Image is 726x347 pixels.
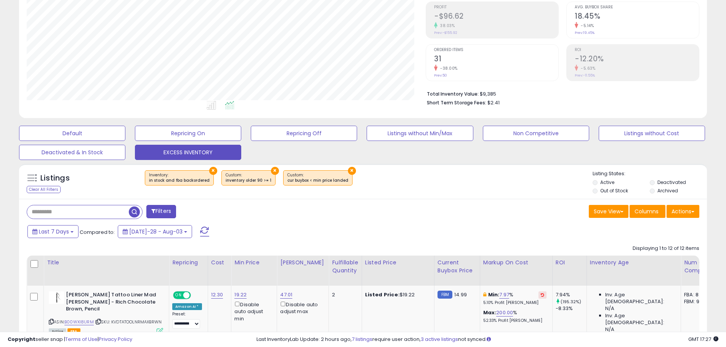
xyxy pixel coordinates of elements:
[40,173,70,184] h5: Listings
[234,259,274,267] div: Min Price
[657,187,678,194] label: Archived
[19,126,125,141] button: Default
[129,228,183,235] span: [DATE]-28 - Aug-03
[635,208,659,215] span: Columns
[146,205,176,218] button: Filters
[600,187,628,194] label: Out of Stock
[434,73,447,78] small: Prev: 50
[657,179,686,185] label: Deactivated
[8,336,35,343] strong: Copyright
[438,66,458,71] small: -38.00%
[684,259,712,275] div: Num of Comp.
[226,172,271,184] span: Custom:
[575,5,699,10] span: Avg. Buybox Share
[251,126,357,141] button: Repricing Off
[483,309,497,316] b: Max:
[211,259,228,267] div: Cost
[483,126,589,141] button: Non Competitive
[365,291,400,298] b: Listed Price:
[575,54,699,65] h2: -12.20%
[633,245,699,252] div: Displaying 1 to 12 of 12 items
[556,305,587,312] div: -8.33%
[684,291,709,298] div: FBA: 8
[575,12,699,22] h2: 18.45%
[605,291,675,305] span: Inv. Age [DEMOGRAPHIC_DATA]:
[427,99,486,106] b: Short Term Storage Fees:
[49,291,64,304] img: 216ZcWN8P5L._SL40_.jpg
[226,178,271,183] div: inventory older 90 >= 1
[172,303,202,310] div: Amazon AI *
[575,30,595,35] small: Prev: 19.45%
[561,299,581,305] small: (195.32%)
[688,336,718,343] span: 2025-08-11 17:27 GMT
[427,91,479,97] b: Total Inventory Value:
[496,309,513,317] a: 200.00
[19,145,125,160] button: Deactivated & In Stock
[488,291,500,298] b: Min:
[234,291,247,299] a: 19.22
[499,291,509,299] a: 7.97
[483,291,547,305] div: %
[135,145,241,160] button: EXCESS INVENTORY
[575,48,699,52] span: ROI
[8,336,132,343] div: seller snap | |
[667,205,699,218] button: Actions
[211,291,223,299] a: 12.30
[599,126,705,141] button: Listings without Cost
[434,48,558,52] span: Ordered Items
[605,312,675,326] span: Inv. Age [DEMOGRAPHIC_DATA]:
[684,298,709,305] div: FBM: 9
[630,205,665,218] button: Columns
[575,73,595,78] small: Prev: -11.55%
[271,167,279,175] button: ×
[256,336,718,343] div: Last InventoryLab Update: 2 hours ago, require user action, not synced.
[421,336,458,343] a: 3 active listings
[483,300,547,305] p: 5.10% Profit [PERSON_NAME]
[578,66,595,71] small: -5.63%
[149,172,210,184] span: Inventory :
[64,319,94,325] a: B00WXI8URM
[149,178,210,183] div: in stock and fba backordered
[172,259,205,267] div: Repricing
[427,89,694,98] li: $9,385
[483,309,547,323] div: %
[480,256,552,286] th: The percentage added to the cost of goods (COGS) that forms the calculator for Min & Max prices.
[600,179,614,185] label: Active
[280,300,323,315] div: Disable auto adjust max
[209,167,217,175] button: ×
[118,225,192,238] button: [DATE]-28 - Aug-03
[590,259,678,267] div: Inventory Age
[365,259,431,267] div: Listed Price
[174,292,183,299] span: ON
[47,259,166,267] div: Title
[434,5,558,10] span: Profit
[438,291,452,299] small: FBM
[65,336,98,343] a: Terms of Use
[80,229,115,236] span: Compared to:
[172,312,202,329] div: Preset:
[454,291,467,298] span: 14.99
[434,54,558,65] h2: 31
[556,259,583,267] div: ROI
[367,126,473,141] button: Listings without Min/Max
[39,228,69,235] span: Last 7 Days
[287,172,348,184] span: Custom:
[190,292,202,299] span: OFF
[434,30,457,35] small: Prev: -$155.92
[99,336,132,343] a: Privacy Policy
[287,178,348,183] div: cur buybox < min price landed
[332,259,358,275] div: Fulfillable Quantity
[352,336,372,343] a: 7 listings
[593,170,707,177] p: Listing States:
[483,259,549,267] div: Markup on Cost
[434,12,558,22] h2: -$96.62
[280,291,292,299] a: 47.01
[95,319,162,325] span: | SKU: KVDTATOOLNRMAXBRWN
[556,291,587,298] div: 7.94%
[66,291,159,315] b: [PERSON_NAME] Tattoo Liner Mad [PERSON_NAME] - Rich Chocolate Brown, Pencil
[27,225,79,238] button: Last 7 Days
[483,318,547,323] p: 52.33% Profit [PERSON_NAME]
[234,300,271,322] div: Disable auto adjust min
[348,167,356,175] button: ×
[438,259,477,275] div: Current Buybox Price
